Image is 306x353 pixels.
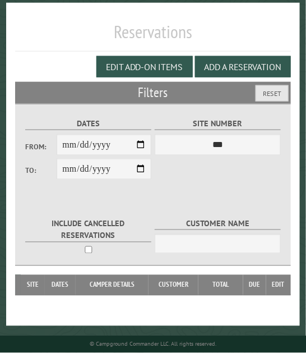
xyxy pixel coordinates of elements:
[76,275,148,295] th: Camper Details
[149,275,199,295] th: Customer
[21,275,44,295] th: Site
[25,117,151,130] label: Dates
[243,275,266,295] th: Due
[198,275,243,295] th: Total
[15,21,290,52] h1: Reservations
[25,165,57,176] label: To:
[25,141,57,152] label: From:
[96,56,193,77] button: Edit Add-on Items
[155,117,281,130] label: Site Number
[25,218,151,242] label: Include Cancelled Reservations
[45,275,76,295] th: Dates
[266,275,291,295] th: Edit
[195,56,291,77] button: Add a Reservation
[155,218,281,231] label: Customer Name
[90,341,216,348] small: © Campground Commander LLC. All rights reserved.
[15,82,290,103] h2: Filters
[256,85,289,102] button: Reset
